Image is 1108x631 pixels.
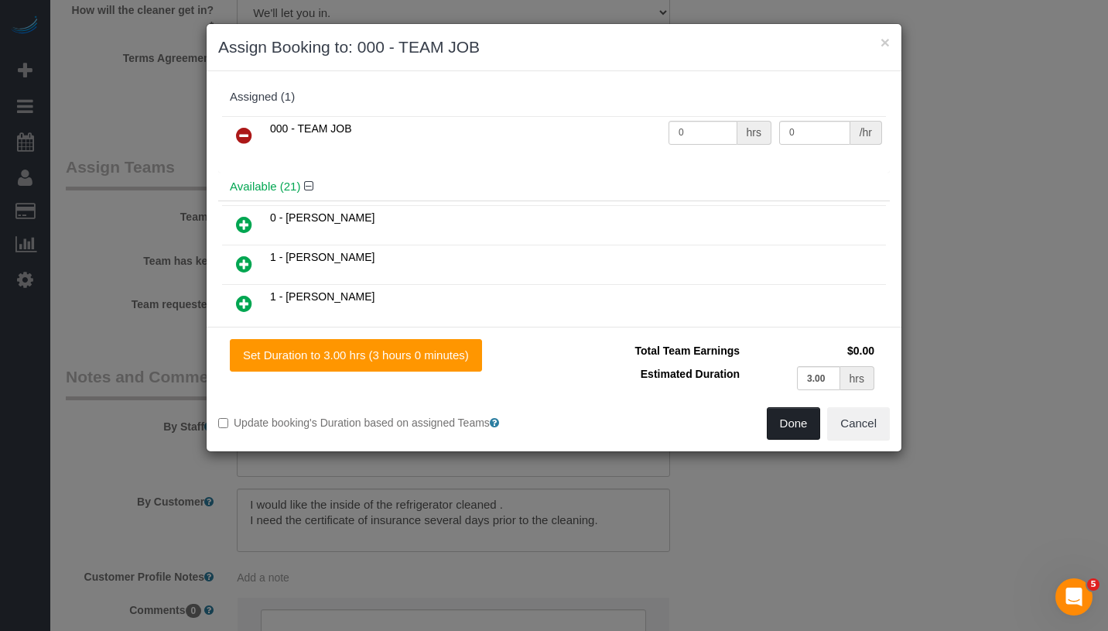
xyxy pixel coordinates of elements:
[641,368,740,380] span: Estimated Duration
[566,339,744,362] td: Total Team Earnings
[1087,578,1099,591] span: 5
[737,121,771,145] div: hrs
[218,36,890,59] h3: Assign Booking to: 000 - TEAM JOB
[270,290,374,303] span: 1 - [PERSON_NAME]
[230,91,878,104] div: Assigned (1)
[230,180,878,194] h4: Available (21)
[850,121,882,145] div: /hr
[1055,578,1093,616] iframe: Intercom live chat
[744,339,878,362] td: $0.00
[827,407,890,440] button: Cancel
[270,211,374,224] span: 0 - [PERSON_NAME]
[270,251,374,263] span: 1 - [PERSON_NAME]
[218,418,228,428] input: Update booking's Duration based on assigned Teams
[270,122,352,135] span: 000 - TEAM JOB
[881,34,890,50] button: ×
[230,339,482,372] button: Set Duration to 3.00 hrs (3 hours 0 minutes)
[218,415,542,430] label: Update booking's Duration based on assigned Teams
[767,407,821,440] button: Done
[840,366,874,390] div: hrs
